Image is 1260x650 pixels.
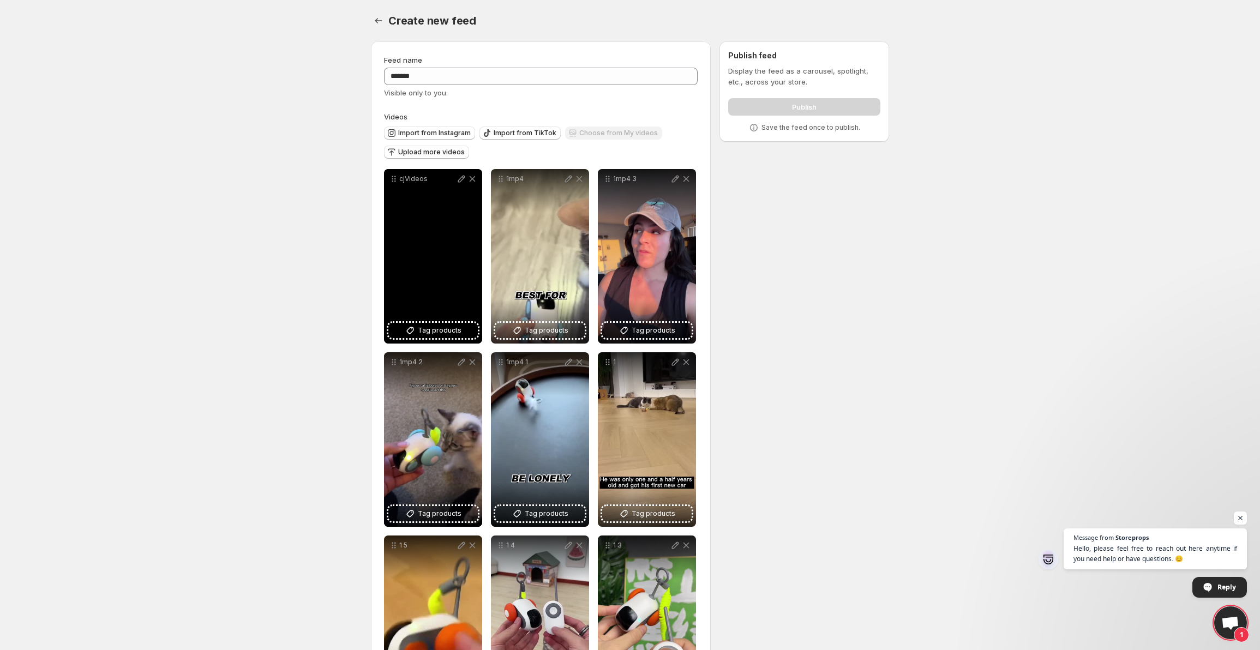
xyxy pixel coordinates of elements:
button: Tag products [495,323,585,338]
p: 1mp4 2 [399,358,456,366]
button: Upload more videos [384,146,469,159]
div: 1mp4 2Tag products [384,352,482,527]
span: 1 [1234,627,1249,642]
p: Save the feed once to publish. [761,123,860,132]
p: 1 3 [613,541,670,550]
span: Tag products [525,508,568,519]
div: 1mp4Tag products [491,169,589,344]
div: 1Tag products [598,352,696,527]
button: Tag products [602,506,692,521]
span: Tag products [632,508,675,519]
span: Tag products [418,508,461,519]
span: Storeprops [1115,534,1149,540]
span: Tag products [632,325,675,336]
h2: Publish feed [728,50,880,61]
span: Hello, please feel free to reach out here anytime if you need help or have questions. 😊 [1073,543,1237,564]
span: Upload more videos [398,148,465,157]
button: Settings [371,13,386,28]
p: 1 5 [399,541,456,550]
span: Reply [1217,577,1236,597]
span: Visible only to you. [384,88,448,97]
p: 1 [613,358,670,366]
span: Videos [384,112,407,121]
span: Message from [1073,534,1114,540]
span: Tag products [525,325,568,336]
span: Tag products [418,325,461,336]
button: Tag products [388,323,478,338]
span: Feed name [384,56,422,64]
div: cjVideosTag products [384,169,482,344]
a: Open chat [1214,606,1247,639]
p: cjVideos [399,174,456,183]
span: Import from Instagram [398,129,471,137]
p: 1 4 [506,541,563,550]
p: Display the feed as a carousel, spotlight, etc., across your store. [728,65,880,87]
button: Import from Instagram [384,127,475,140]
div: 1mp4 1Tag products [491,352,589,527]
button: Tag products [388,506,478,521]
span: Create new feed [388,14,476,27]
p: 1mp4 1 [506,358,563,366]
button: Tag products [495,506,585,521]
button: Tag products [602,323,692,338]
p: 1mp4 [506,174,563,183]
p: 1mp4 3 [613,174,670,183]
span: Import from TikTok [494,129,556,137]
button: Import from TikTok [479,127,561,140]
div: 1mp4 3Tag products [598,169,696,344]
